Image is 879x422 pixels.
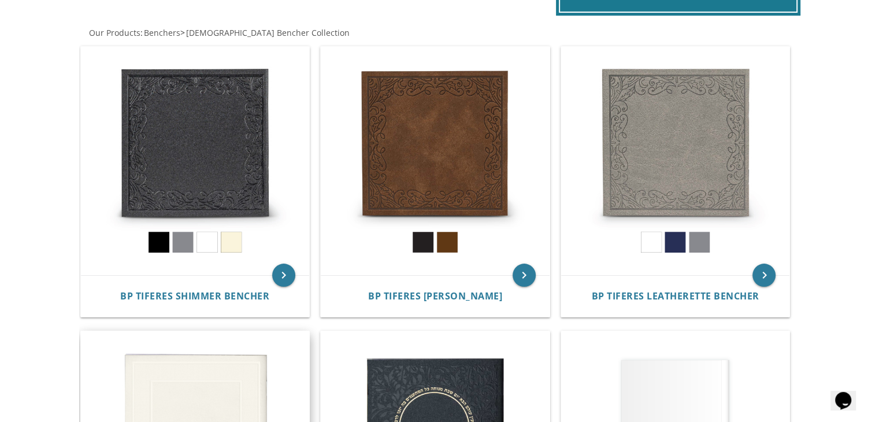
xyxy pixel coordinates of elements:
[185,27,350,38] a: [DEMOGRAPHIC_DATA] Bencher Collection
[513,264,536,287] a: keyboard_arrow_right
[186,27,350,38] span: [DEMOGRAPHIC_DATA] Bencher Collection
[368,291,502,302] a: BP Tiferes [PERSON_NAME]
[592,291,759,302] a: BP Tiferes Leatherette Bencher
[752,264,776,287] a: keyboard_arrow_right
[592,290,759,302] span: BP Tiferes Leatherette Bencher
[368,290,502,302] span: BP Tiferes [PERSON_NAME]
[81,47,310,276] img: BP Tiferes Shimmer Bencher
[830,376,867,410] iframe: chat widget
[143,27,180,38] a: Benchers
[561,47,790,276] img: BP Tiferes Leatherette Bencher
[272,264,295,287] a: keyboard_arrow_right
[144,27,180,38] span: Benchers
[180,27,350,38] span: >
[88,27,140,38] a: Our Products
[120,290,269,302] span: BP Tiferes Shimmer Bencher
[321,47,550,276] img: BP Tiferes Suede Bencher
[120,291,269,302] a: BP Tiferes Shimmer Bencher
[79,27,440,39] div: :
